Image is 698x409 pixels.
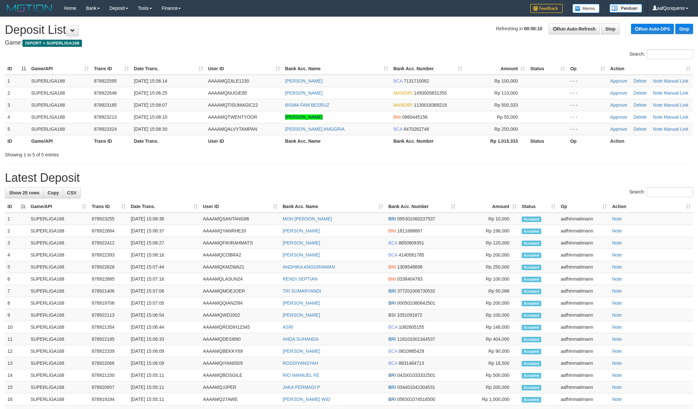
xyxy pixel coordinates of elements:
[283,264,335,270] a: ANDHIKA ANGGRIAWAN
[568,87,608,99] td: - - -
[280,201,386,213] th: Bank Acc. Name: activate to sort column ascending
[397,336,435,342] span: Copy 118101001344537 to clipboard
[28,357,89,369] td: SUPERLIGA168
[612,216,622,221] a: Note
[29,123,91,135] td: SUPERLIGA168
[612,300,622,306] a: Note
[558,297,610,309] td: aafhinmatimann
[283,373,319,378] a: RIO IMANUEL FE
[647,187,693,197] input: Search:
[134,90,167,96] span: [DATE] 15:06:25
[568,99,608,111] td: - - -
[5,321,28,333] td: 10
[29,63,91,75] th: Game/API: activate to sort column ascending
[522,277,541,282] span: Accepted
[200,237,280,249] td: AAAAMQFIKIRAHMATS
[629,49,693,59] label: Search:
[5,187,44,198] a: Show 25 rows
[610,114,627,120] a: Approve
[206,63,283,75] th: User ID: activate to sort column ascending
[675,24,693,34] a: Stop
[522,325,541,330] span: Accepted
[283,300,320,306] a: [PERSON_NAME]
[458,309,519,321] td: Rp 100,000
[402,114,428,120] span: Copy 0860445156 to clipboard
[664,126,689,132] a: Manual Link
[397,312,422,318] span: Copy 1051091872 to clipboard
[610,102,627,108] a: Approve
[558,369,610,381] td: aafhinmatimann
[612,240,622,245] a: Note
[200,333,280,345] td: AAAAMQDESI890
[89,333,128,345] td: 878922185
[612,264,622,270] a: Note
[131,135,206,147] th: Date Trans.
[200,357,280,369] td: AAAAMQIYAN0505
[5,171,693,184] h1: Latest Deposit
[285,78,323,84] a: [PERSON_NAME]
[631,24,674,34] a: Run Auto-DPS
[388,349,397,354] span: BCA
[528,135,568,147] th: Status
[388,361,397,366] span: BCA
[94,78,117,84] span: 878922595
[29,99,91,111] td: SUPERLIGA168
[653,126,663,132] a: Note
[393,90,412,96] span: MANDIRI
[458,273,519,285] td: Rp 100,000
[386,201,458,213] th: Bank Acc. Number: activate to sort column ascending
[612,252,622,257] a: Note
[458,369,519,381] td: Rp 500,000
[391,135,465,147] th: Bank Acc. Number
[522,373,541,378] span: Accepted
[200,309,280,321] td: AAAAMQWD2002
[28,321,89,333] td: SUPERLIGA168
[610,126,627,132] a: Approve
[653,102,663,108] a: Note
[634,102,647,108] a: Delete
[28,345,89,357] td: SUPERLIGA168
[5,149,286,158] div: Showing 1 to 5 of 5 entries
[283,397,330,402] a: [PERSON_NAME] WID
[558,273,610,285] td: aafhinmatimann
[388,252,397,257] span: BCA
[497,114,518,120] span: Rp 55,000
[610,78,627,84] a: Approve
[5,87,29,99] td: 2
[458,285,519,297] td: Rp 50,088
[28,225,89,237] td: SUPERLIGA168
[283,276,317,282] a: RENDI SEPTIAN
[388,300,396,306] span: BRI
[397,216,435,221] span: Copy 095301060237537 to clipboard
[89,321,128,333] td: 878921354
[128,261,200,273] td: [DATE] 15:07:44
[94,90,117,96] span: 878922646
[522,313,541,318] span: Accepted
[22,40,82,47] span: ISPORT > SUPERLIGA168
[47,190,59,195] span: Copy
[664,114,689,120] a: Manual Link
[388,373,396,378] span: BRI
[397,288,435,294] span: Copy 377201006730532 to clipboard
[549,23,600,34] a: Run Auto-Refresh
[283,361,318,366] a: ROSDIYANSYAH
[283,385,320,390] a: JAKA PERMADI P
[128,369,200,381] td: [DATE] 15:05:11
[5,3,54,13] img: MOTION_logo.png
[458,321,519,333] td: Rp 148,000
[612,397,622,402] a: Note
[388,324,397,330] span: BCA
[5,309,28,321] td: 9
[458,345,519,357] td: Rp 90,000
[558,249,610,261] td: aafhinmatimann
[285,90,323,96] a: [PERSON_NAME]
[89,309,128,321] td: 878922113
[63,187,81,198] a: CSV
[608,135,693,147] th: Action
[5,285,28,297] td: 7
[5,333,28,345] td: 11
[5,135,29,147] th: ID
[612,336,622,342] a: Note
[397,228,423,233] span: Copy 1811688667 to clipboard
[28,273,89,285] td: SUPERLIGA168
